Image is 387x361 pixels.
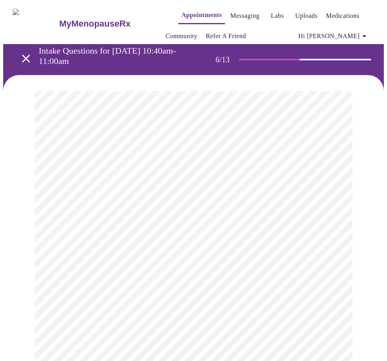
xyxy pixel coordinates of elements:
[202,28,249,44] button: Refer a Friend
[323,8,362,24] button: Medications
[326,10,359,21] a: Medications
[178,7,225,24] button: Appointments
[292,8,321,24] button: Uploads
[295,10,318,21] a: Uploads
[59,19,131,29] h3: MyMenopauseRx
[14,47,38,70] button: open drawer
[271,10,284,21] a: Labs
[162,28,201,44] button: Community
[298,31,369,42] span: Hi [PERSON_NAME]
[295,28,372,44] button: Hi [PERSON_NAME]
[166,31,198,42] a: Community
[230,10,259,21] a: Messaging
[216,55,239,64] h3: 6 / 13
[58,10,162,38] a: MyMenopauseRx
[13,9,58,39] img: MyMenopauseRx Logo
[181,10,222,21] a: Appointments
[39,46,184,66] h3: Intake Questions for [DATE] 10:40am-11:00am
[265,8,290,24] button: Labs
[206,31,246,42] a: Refer a Friend
[227,8,262,24] button: Messaging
